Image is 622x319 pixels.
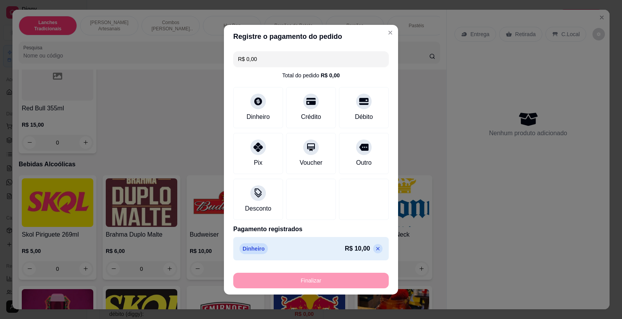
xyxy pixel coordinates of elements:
div: Pix [254,158,262,167]
div: Total do pedido [282,71,340,79]
p: Pagamento registrados [233,225,389,234]
div: Dinheiro [246,112,270,122]
div: R$ 0,00 [321,71,340,79]
header: Registre o pagamento do pedido [224,25,398,48]
input: Ex.: hambúrguer de cordeiro [238,51,384,67]
div: Crédito [301,112,321,122]
div: Voucher [300,158,323,167]
p: Dinheiro [239,243,268,254]
button: Close [384,26,397,39]
p: R$ 10,00 [345,244,370,253]
div: Outro [356,158,372,167]
div: Desconto [245,204,271,213]
div: Débito [355,112,373,122]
